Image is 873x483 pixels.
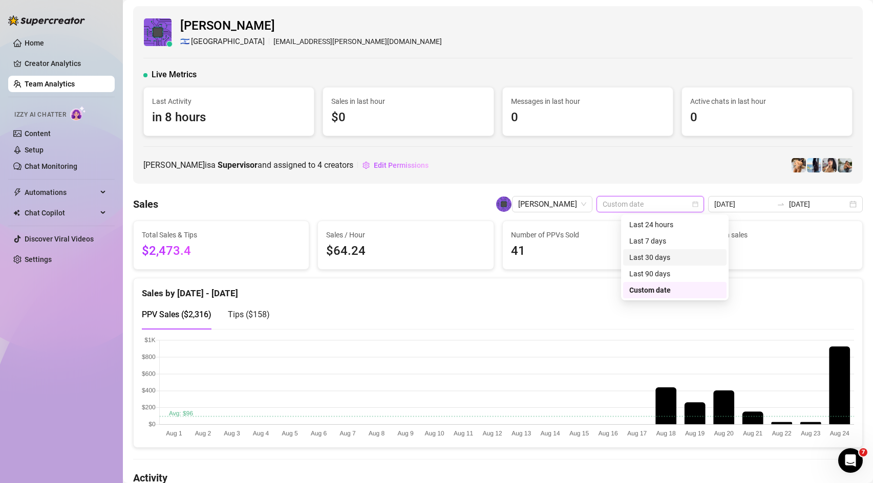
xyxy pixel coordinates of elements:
span: Edit Permissions [374,161,429,169]
div: Last 7 days [629,235,720,247]
span: Tips ( $158 ) [228,310,270,319]
span: swap-right [777,200,785,208]
span: Live Metrics [152,69,197,81]
div: Last 30 days [623,249,727,266]
span: Total Sales & Tips [142,229,301,240]
span: Custom date [603,196,698,212]
span: Izzy AI Chatter [14,110,66,120]
span: 4 [317,160,322,170]
img: logo-BBDzfeDw.svg [8,15,85,26]
a: Creator Analytics [25,55,107,72]
span: setting [363,162,370,169]
div: Custom date [629,284,720,296]
iframe: Intercom live chat [838,448,863,473]
span: [PERSON_NAME] [180,16,442,36]
input: Start date [714,199,773,210]
span: to [777,200,785,208]
a: Content [25,129,51,138]
span: $0 [331,108,485,127]
span: Messages in last hour [511,96,665,107]
a: Home [25,39,44,47]
span: thunderbolt [13,188,22,196]
span: 0 [690,108,844,127]
span: in 8 hours [152,108,306,127]
div: Last 90 days [629,268,720,279]
a: Team Analytics [25,80,75,88]
div: [EMAIL_ADDRESS][PERSON_NAME][DOMAIN_NAME] [180,36,442,48]
span: $2,473.4 [142,241,301,261]
span: Sales in last hour [331,96,485,107]
button: Edit Permissions [362,157,429,173]
img: Shalva_ruso_vip [807,158,821,172]
span: 7 [859,448,867,456]
h4: Sales [133,197,158,211]
a: Discover Viral Videos [25,235,94,243]
img: SivanSecret [838,158,852,172]
img: Chat Copilot [13,209,20,216]
span: Last Activity [152,96,306,107]
span: Sales / Hour [326,229,485,240]
span: $64.24 [326,241,485,261]
a: Settings [25,255,52,264]
div: Last 7 days [623,233,727,249]
span: Chats with sales [695,229,854,240]
div: Sales by [DATE] - [DATE] [142,278,854,300]
span: calendar [692,201,698,207]
span: Active chats in last hour [690,96,844,107]
b: Supervisor [218,160,258,170]
span: PPV Sales ( $2,316 ) [142,310,211,319]
img: Ran Zlatkin [496,196,512,212]
img: AI Chatter [70,106,86,121]
span: Chat Copilot [25,205,97,221]
span: 🇮🇱 [180,36,190,48]
span: 41 [511,241,670,261]
div: Last 90 days [623,266,727,282]
span: Number of PPVs Sold [511,229,670,240]
a: Chat Monitoring [25,162,77,170]
div: Custom date [623,282,727,298]
span: [GEOGRAPHIC_DATA] [191,36,265,48]
span: Ran Zlatkin [518,196,586,212]
span: Automations [25,184,97,201]
div: Last 24 hours [623,216,727,233]
span: 22 [695,241,854,261]
img: Babydanix [822,158,837,172]
div: Last 24 hours [629,219,720,230]
span: 0 [511,108,665,127]
div: Last 30 days [629,252,720,263]
img: Shalva [792,158,806,172]
input: End date [789,199,847,210]
span: [PERSON_NAME] is a and assigned to creators [143,159,353,171]
a: Setup [25,146,44,154]
img: Ran Zlatkin [144,18,172,46]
